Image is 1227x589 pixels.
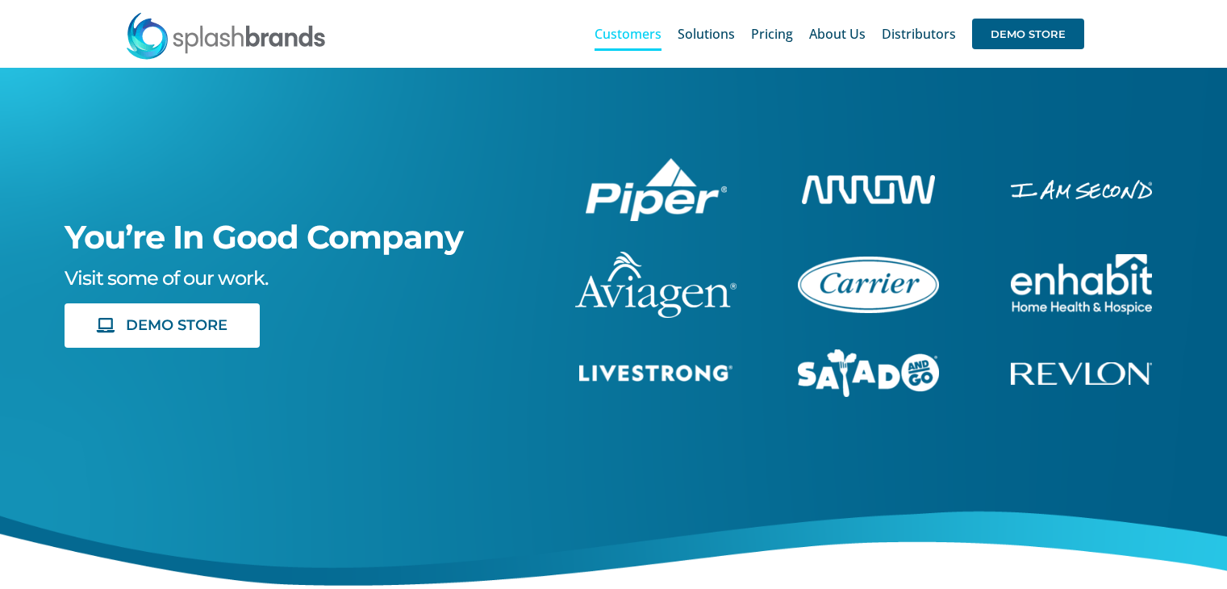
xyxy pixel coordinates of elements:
a: carrier-1B [798,254,939,272]
span: Visit some of our work. [65,266,268,290]
span: About Us [809,27,866,40]
img: Revlon [1011,362,1152,385]
span: DEMO STORE [972,19,1084,49]
a: Customers [595,8,661,60]
img: SplashBrands.com Logo [125,11,327,60]
img: Enhabit Gear Store [1011,254,1152,314]
a: revlon-flat-white [1011,360,1152,378]
span: Solutions [678,27,735,40]
nav: Main Menu [595,8,1084,60]
img: Carrier Brand Store [798,257,939,313]
a: arrow-white [802,173,935,190]
img: Piper Pilot Ship [586,158,727,221]
img: Salad And Go Store [798,349,939,398]
a: piper-White [586,156,727,173]
span: Pricing [751,27,793,40]
a: livestrong-5E-website [579,362,732,380]
a: Pricing [751,8,793,60]
img: Livestrong Store [579,365,732,382]
span: Distributors [882,27,956,40]
a: enhabit-stacked-white [1011,178,1152,195]
img: Arrow Store [802,175,935,203]
span: You’re In Good Company [65,217,463,257]
a: Distributors [882,8,956,60]
img: I Am Second Store [1011,180,1152,198]
a: enhabit-stacked-white [1011,252,1152,269]
a: sng-1C [798,347,939,365]
img: aviagen-1C [575,252,737,318]
span: DEMO STORE [126,317,227,334]
a: DEMO STORE [972,8,1084,60]
span: Customers [595,27,661,40]
a: DEMO STORE [65,303,260,348]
